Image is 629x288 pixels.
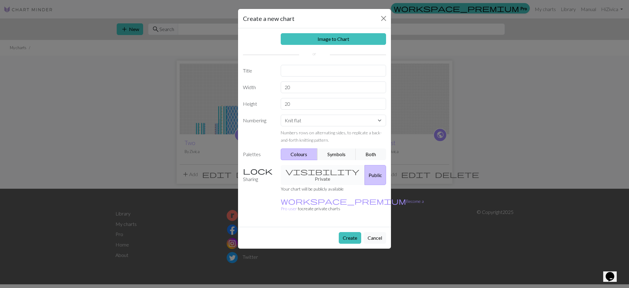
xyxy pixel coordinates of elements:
[239,148,277,160] label: Palettes
[239,65,277,77] label: Title
[281,199,424,211] a: Become a Pro user
[379,14,389,23] button: Close
[239,81,277,93] label: Width
[281,33,386,45] a: Image to Chart
[317,148,356,160] button: Symbols
[239,165,277,185] label: Sharing
[603,263,623,282] iframe: chat widget
[281,130,382,143] small: Numbers rows on alternating sides, to replicate a back-and-forth knitting pattern.
[365,165,386,185] button: Public
[243,14,295,23] h5: Create a new chart
[364,232,386,244] button: Cancel
[239,98,277,110] label: Height
[281,148,318,160] button: Colours
[339,232,361,244] button: Create
[356,148,386,160] button: Both
[239,115,277,144] label: Numbering
[281,186,344,191] small: Your chart will be publicly available
[281,197,406,205] span: workspace_premium
[281,199,424,211] small: to create private charts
